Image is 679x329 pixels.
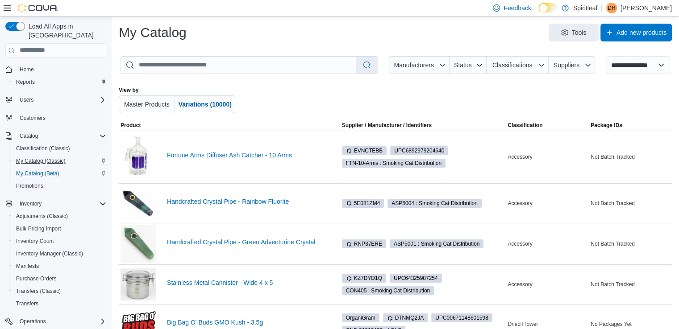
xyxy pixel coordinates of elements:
[121,268,156,300] img: Stainless Metal Cannister - Wide 4 x 5
[119,24,187,41] h1: My Catalog
[506,239,589,249] div: Accessory
[12,298,106,309] span: Transfers
[16,131,42,141] button: Catalog
[508,122,542,129] span: Classification
[16,263,39,270] span: Manifests
[342,274,386,283] span: KZ7DYD1Q
[121,188,156,219] img: Handcrafted Crystal Pipe - Rainbow Fluorite
[12,223,106,234] span: Bulk Pricing Import
[16,198,106,209] span: Inventory
[16,113,49,123] a: Customers
[12,168,106,179] span: My Catalog (Beta)
[16,78,35,86] span: Reports
[12,77,38,87] a: Reports
[394,147,444,155] span: UPC 6892979204640
[392,199,478,207] span: ASP5004 : Smoking Cat Distribution
[12,143,74,154] a: Classification (Classic)
[16,316,106,327] span: Operations
[506,198,589,209] div: Accessory
[9,272,110,285] button: Purchase Orders
[124,101,170,108] span: Master Products
[12,248,87,259] a: Inventory Manager (Classic)
[387,199,482,208] span: ASP5004 : Smoking Cat Distribution
[16,157,66,164] span: My Catalog (Classic)
[2,111,110,124] button: Customers
[16,275,57,282] span: Purchase Orders
[16,198,45,209] button: Inventory
[12,286,106,296] span: Transfers (Classic)
[12,168,63,179] a: My Catalog (Beta)
[16,145,70,152] span: Classification (Classic)
[342,313,379,322] span: OrganiGram
[20,132,38,140] span: Catalog
[12,156,106,166] span: My Catalog (Classic)
[2,94,110,106] button: Users
[12,211,106,222] span: Adjustments (Classic)
[394,62,433,69] span: Manufacturers
[12,248,106,259] span: Inventory Manager (Classic)
[16,213,68,220] span: Adjustments (Classic)
[16,316,50,327] button: Operations
[12,236,106,247] span: Inventory Count
[390,274,442,283] span: UPC64325987254
[2,197,110,210] button: Inventory
[16,238,54,245] span: Inventory Count
[179,101,232,108] span: Variations (10000)
[487,56,549,74] button: Classifications
[20,115,46,122] span: Customers
[25,22,106,40] span: Load All Apps in [GEOGRAPHIC_DATA]
[549,56,595,74] button: Suppliers
[119,86,138,94] label: View by
[9,235,110,247] button: Inventory Count
[9,247,110,260] button: Inventory Manager (Classic)
[346,199,380,207] span: 5E081ZM4
[606,3,617,13] div: Dylan R
[394,240,480,248] span: ASP5001 : Smoking Cat Distribution
[394,274,438,282] span: UPC 64325987254
[621,3,672,13] p: [PERSON_NAME]
[20,200,42,207] span: Inventory
[9,180,110,192] button: Promotions
[121,225,156,263] img: Handcrafted Crystal Pipe - Green Adventurine Crystal
[12,273,106,284] span: Purchase Orders
[167,198,338,205] a: Handcrafted Crystal Pipe - Rainbow Fluorite
[12,77,106,87] span: Reports
[9,155,110,167] button: My Catalog (Classic)
[167,319,338,326] a: Big Bag O' Buds GMO Kush - 3.5g
[16,250,83,257] span: Inventory Manager (Classic)
[600,24,672,41] button: Add new products
[572,28,587,37] span: Tools
[119,95,175,113] button: Master Products
[450,56,487,74] button: Status
[20,66,34,73] span: Home
[601,3,603,13] p: |
[121,122,141,129] span: Product
[492,62,532,69] span: Classifications
[175,95,235,113] button: Variations (10000)
[12,236,58,247] a: Inventory Count
[2,315,110,328] button: Operations
[346,240,382,248] span: RNP37ERE
[12,261,106,271] span: Manifests
[346,274,382,282] span: KZ7DYD1Q
[12,273,60,284] a: Purchase Orders
[342,199,384,208] span: 5E081ZM4
[16,95,37,105] button: Users
[591,122,622,129] span: Package IDs
[389,56,450,74] button: Manufacturers
[18,4,58,12] img: Cova
[431,313,492,322] span: UPC00671148601598
[573,3,597,13] p: Spiritleaf
[9,210,110,222] button: Adjustments (Classic)
[342,146,387,155] span: EVNCTEBB
[342,239,386,248] span: RNP37ERE
[342,122,432,129] span: Supplier / Manufacturer / Identifiers
[20,96,33,103] span: Users
[12,181,106,191] span: Promotions
[167,279,338,286] a: Stainless Metal Cannister - Wide 4 x 5
[12,211,71,222] a: Adjustments (Classic)
[9,76,110,88] button: Reports
[387,314,424,322] span: DTNMQ2JA
[346,314,375,322] span: OrganiGram
[390,146,448,155] span: UPC6892979204640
